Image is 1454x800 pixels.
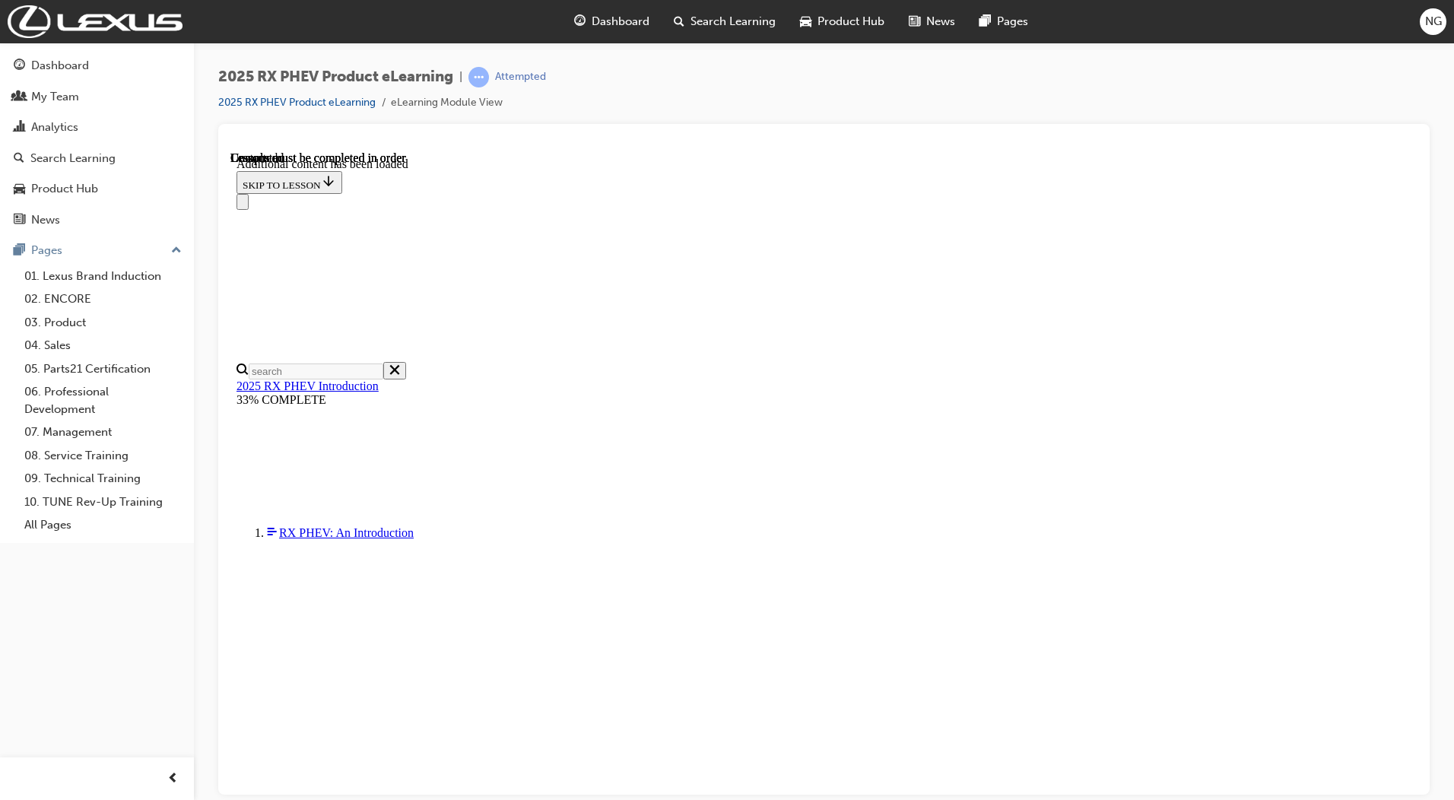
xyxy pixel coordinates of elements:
span: 2025 RX PHEV Product eLearning [218,68,453,86]
a: Analytics [6,113,188,141]
button: DashboardMy TeamAnalyticsSearch LearningProduct HubNews [6,49,188,237]
span: Search Learning [690,13,776,30]
span: news-icon [14,214,25,227]
button: Pages [6,237,188,265]
a: 2025 RX PHEV Product eLearning [218,96,376,109]
a: 01. Lexus Brand Induction [18,265,188,288]
span: NG [1425,13,1442,30]
span: search-icon [674,12,684,31]
a: 07. Management [18,421,188,444]
span: Product Hub [817,13,884,30]
button: Close navigation menu [6,43,18,59]
div: Search Learning [30,150,116,167]
a: News [6,206,188,234]
div: My Team [31,88,79,106]
a: Product Hub [6,175,188,203]
span: chart-icon [14,121,25,135]
span: News [926,13,955,30]
div: Pages [31,242,62,259]
a: 06. Professional Development [18,380,188,421]
button: NG [1420,8,1446,35]
li: eLearning Module View [391,94,503,112]
span: guage-icon [14,59,25,73]
span: Pages [997,13,1028,30]
span: up-icon [171,241,182,261]
a: 08. Service Training [18,444,188,468]
div: Dashboard [31,57,89,75]
button: Close search menu [153,211,176,228]
a: All Pages [18,513,188,537]
div: Additional content has been loaded [6,6,1181,20]
a: car-iconProduct Hub [788,6,897,37]
a: 10. TUNE Rev-Up Training [18,490,188,514]
span: learningRecordVerb_ATTEMPT-icon [468,67,489,87]
a: 09. Technical Training [18,467,188,490]
input: Search [18,212,153,228]
span: car-icon [14,183,25,196]
a: 05. Parts21 Certification [18,357,188,381]
span: pages-icon [979,12,991,31]
span: car-icon [800,12,811,31]
a: Dashboard [6,52,188,80]
div: 33% COMPLETE [6,242,1181,256]
span: | [459,68,462,86]
span: guage-icon [574,12,586,31]
a: 02. ENCORE [18,287,188,311]
span: SKIP TO LESSON [12,28,106,40]
span: Dashboard [592,13,649,30]
button: SKIP TO LESSON [6,20,112,43]
a: 04. Sales [18,334,188,357]
span: prev-icon [167,770,179,789]
a: pages-iconPages [967,6,1040,37]
a: news-iconNews [897,6,967,37]
a: 2025 RX PHEV Introduction [6,228,148,241]
a: My Team [6,83,188,111]
a: 03. Product [18,311,188,335]
div: News [31,211,60,229]
div: Attempted [495,70,546,84]
span: search-icon [14,152,24,166]
a: guage-iconDashboard [562,6,662,37]
span: pages-icon [14,244,25,258]
span: people-icon [14,90,25,104]
span: news-icon [909,12,920,31]
img: Trak [8,5,183,38]
a: Search Learning [6,144,188,173]
div: Product Hub [31,180,98,198]
a: search-iconSearch Learning [662,6,788,37]
div: Analytics [31,119,78,136]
